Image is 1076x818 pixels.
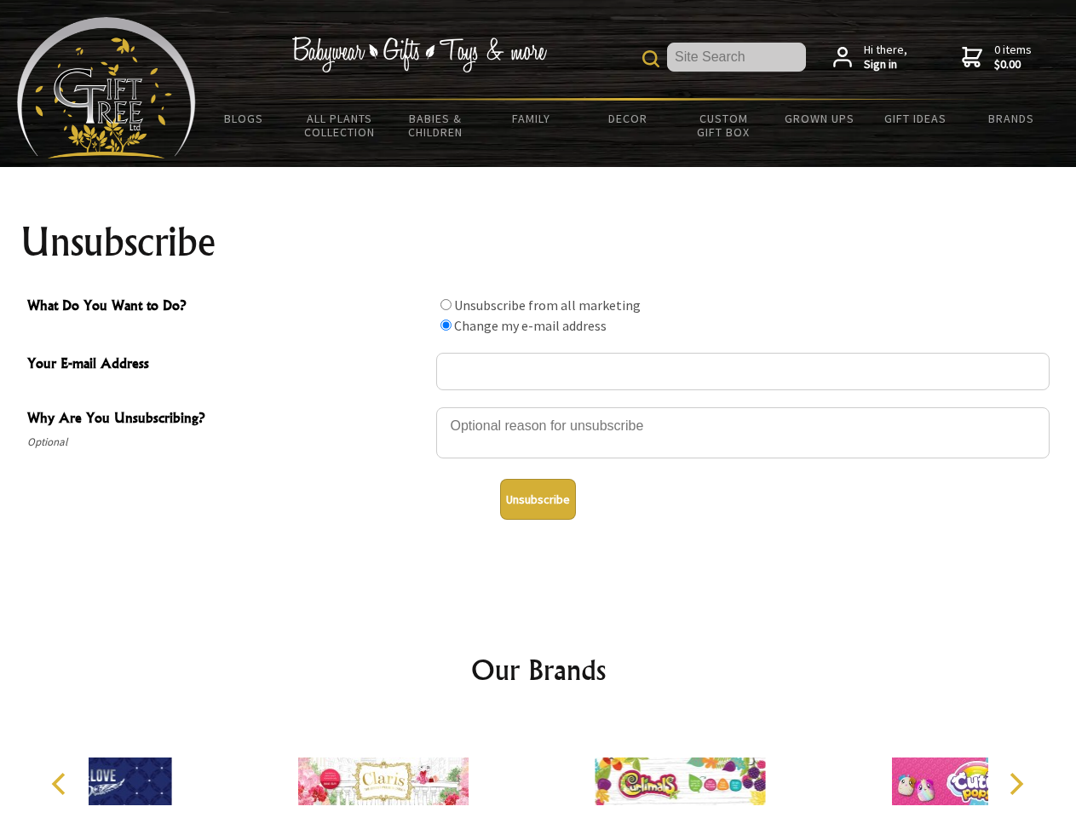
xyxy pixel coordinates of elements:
[833,43,907,72] a: Hi there,Sign in
[440,320,452,331] input: What Do You Want to Do?
[864,43,907,72] span: Hi there,
[964,101,1060,136] a: Brands
[440,299,452,310] input: What Do You Want to Do?
[292,101,388,150] a: All Plants Collection
[484,101,580,136] a: Family
[962,43,1032,72] a: 0 items$0.00
[867,101,964,136] a: Gift Ideas
[27,295,428,320] span: What Do You Want to Do?
[436,407,1050,458] textarea: Why Are You Unsubscribing?
[27,407,428,432] span: Why Are You Unsubscribing?
[667,43,806,72] input: Site Search
[43,765,80,803] button: Previous
[196,101,292,136] a: BLOGS
[771,101,867,136] a: Grown Ups
[436,353,1050,390] input: Your E-mail Address
[454,297,641,314] label: Unsubscribe from all marketing
[997,765,1034,803] button: Next
[500,479,576,520] button: Unsubscribe
[27,432,428,452] span: Optional
[27,353,428,377] span: Your E-mail Address
[579,101,676,136] a: Decor
[388,101,484,150] a: Babies & Children
[994,57,1032,72] strong: $0.00
[676,101,772,150] a: Custom Gift Box
[994,42,1032,72] span: 0 items
[17,17,196,158] img: Babyware - Gifts - Toys and more...
[34,649,1043,690] h2: Our Brands
[864,57,907,72] strong: Sign in
[454,317,607,334] label: Change my e-mail address
[642,50,659,67] img: product search
[291,37,547,72] img: Babywear - Gifts - Toys & more
[20,222,1056,262] h1: Unsubscribe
